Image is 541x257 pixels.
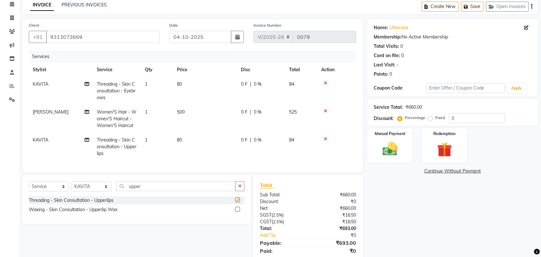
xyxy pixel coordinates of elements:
[255,218,308,225] div: ( )
[173,63,237,77] th: Price
[273,212,282,218] span: 2.5%
[29,63,93,77] th: Stylist
[260,219,272,225] span: CGST
[255,192,308,198] div: Sub Total:
[177,81,182,87] span: 80
[255,239,308,247] div: Payable:
[308,247,361,255] div: ₹0
[405,115,426,121] label: Percentage
[397,62,399,68] div: -
[250,137,251,143] span: |
[29,206,117,213] div: Waxing - Skin Consultation - Upperlip Wax
[285,63,317,77] th: Total
[62,2,107,8] a: PREVIOUS INVOICES
[374,71,388,78] div: Points:
[374,43,399,50] div: Total Visits:
[241,81,247,88] span: 0 F
[255,232,317,239] a: Add Tip
[145,81,147,87] span: 1
[141,63,173,77] th: Qty
[289,109,297,115] span: 525
[46,31,160,43] input: Search by Name/Mobile/Email/Code
[255,247,308,255] div: Paid:
[255,198,308,205] div: Discount:
[378,141,402,158] img: _cash.svg
[375,131,405,137] label: Manual Payment
[33,109,69,115] span: [PERSON_NAME]
[374,24,388,31] div: Name:
[33,81,48,87] span: KAVITA
[317,63,356,77] th: Action
[434,131,456,137] label: Redemption
[255,205,308,212] div: Net:
[390,24,408,31] a: Utkersha
[116,181,236,191] input: Search or Scan
[289,81,294,87] span: 84
[289,137,294,143] span: 84
[254,81,262,88] span: 0 %
[508,83,526,93] button: Apply
[308,239,361,247] div: ₹693.00
[29,197,113,204] div: Threading - Skin Consultation - Upperlips
[254,137,262,143] span: 0 %
[422,2,459,12] button: Create New
[97,109,137,128] span: Women'S Hair - Women'S Haircut - Women'S Haircut
[427,83,505,93] input: Enter Offer / Coupon Code
[402,52,404,59] div: 0
[260,212,271,218] span: SGST
[145,137,147,143] span: 1
[237,63,285,77] th: Disc
[369,168,537,175] a: Continue Without Payment
[308,218,361,225] div: ₹16.50
[374,34,402,40] div: Membership:
[308,192,361,198] div: ₹660.00
[145,109,147,115] span: 1
[255,225,308,232] div: Total:
[255,212,308,218] div: ( )
[260,182,275,189] span: Total
[250,109,251,116] span: |
[433,141,457,159] img: _gift.svg
[308,205,361,212] div: ₹660.00
[29,22,39,28] label: Client
[254,22,281,28] label: Invoice Number
[374,115,394,122] div: Discount:
[317,232,361,239] div: ₹0
[29,51,361,63] div: Services
[254,109,262,116] span: 0 %
[177,109,185,115] span: 500
[93,63,141,77] th: Service
[250,81,251,88] span: |
[436,115,445,121] label: Fixed
[97,81,136,100] span: Threading - Skin Consultation - Eyebrows
[33,137,48,143] span: KAVITA
[241,137,247,143] span: 0 F
[374,34,531,40] div: No Active Membership
[97,137,137,156] span: Threading - Skin Consultation - Upperlips
[308,212,361,218] div: ₹16.50
[374,104,403,111] div: Service Total:
[374,52,400,59] div: Card on file:
[374,62,395,68] div: Last Visit:
[308,225,361,232] div: ₹693.00
[406,104,422,111] div: ₹660.00
[241,109,247,116] span: 0 F
[461,2,484,12] button: Save
[308,198,361,205] div: ₹0
[486,2,529,12] button: Open Invoices
[273,219,283,224] span: 2.5%
[401,43,403,50] div: 0
[169,22,178,28] label: Date
[29,31,47,43] button: +91
[390,71,392,78] div: 0
[374,85,427,91] div: Coupon Code
[177,137,182,143] span: 80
